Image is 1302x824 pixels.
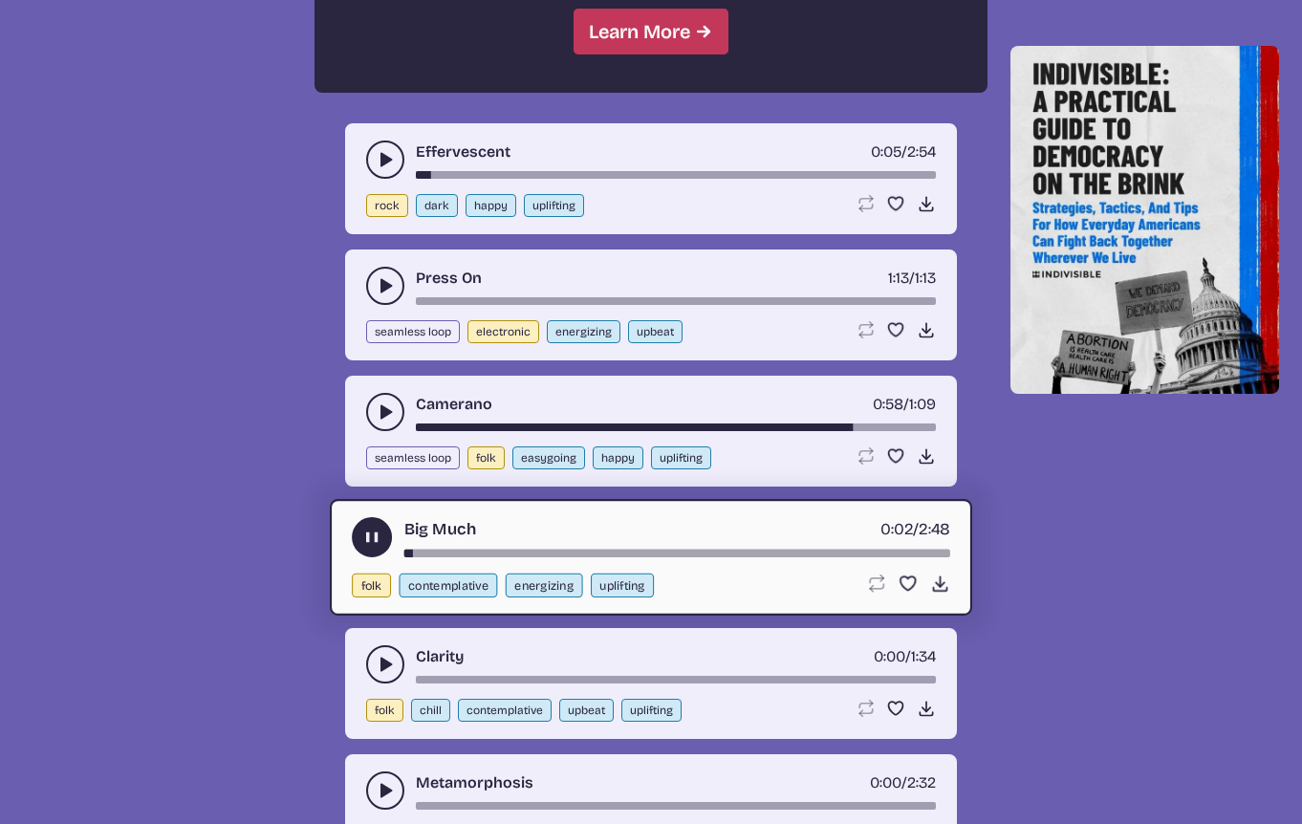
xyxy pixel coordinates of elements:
button: chill [411,699,450,722]
div: / [888,267,936,290]
button: folk [366,699,403,722]
button: play-pause toggle [366,645,404,683]
img: Help save our democracy! [1010,46,1279,394]
a: Metamorphosis [416,771,533,794]
button: uplifting [591,574,654,597]
span: 2:48 [919,519,950,538]
a: Learn More [574,9,728,54]
button: Favorite [886,194,905,213]
span: timer [870,773,901,791]
span: 1:13 [915,269,936,287]
div: song-time-bar [416,297,936,305]
button: Favorite [886,446,905,466]
button: energizing [506,574,583,597]
button: folk [467,446,505,469]
button: Loop [856,194,875,213]
button: Loop [856,699,875,718]
span: timer [874,647,905,665]
div: / [880,517,949,541]
span: timer [871,142,901,161]
div: / [871,141,936,163]
button: Loop [856,320,875,339]
a: Clarity [416,645,464,668]
span: 2:54 [907,142,936,161]
span: timer [888,269,909,287]
span: 2:32 [907,773,936,791]
button: Favorite [898,574,918,594]
span: timer [880,519,913,538]
a: Effervescent [416,141,510,163]
span: timer [873,395,903,413]
button: uplifting [524,194,584,217]
button: play-pause toggle [366,141,404,179]
div: song-time-bar [416,802,936,810]
button: upbeat [628,320,683,343]
button: Favorite [886,320,905,339]
button: easygoing [512,446,585,469]
button: rock [366,194,408,217]
button: uplifting [651,446,711,469]
div: / [870,771,936,794]
button: play-pause toggle [366,393,404,431]
button: electronic [467,320,539,343]
a: Press On [416,267,482,290]
span: 1:34 [911,647,936,665]
button: happy [593,446,643,469]
div: / [873,393,936,416]
button: play-pause toggle [366,771,404,810]
button: Loop [856,446,875,466]
button: happy [466,194,516,217]
button: seamless loop [366,446,460,469]
a: Camerano [416,393,492,416]
button: dark [416,194,458,217]
button: energizing [547,320,620,343]
button: Loop [866,574,886,594]
div: song-time-bar [404,550,950,557]
div: song-time-bar [416,676,936,683]
div: song-time-bar [416,171,936,179]
a: Big Much [404,517,477,541]
button: contemplative [458,699,552,722]
button: play-pause toggle [366,267,404,305]
span: 1:09 [909,395,936,413]
div: / [874,645,936,668]
div: song-time-bar [416,423,936,431]
button: seamless loop [366,320,460,343]
button: Favorite [886,699,905,718]
button: play-pause toggle [352,517,392,557]
button: folk [352,574,391,597]
button: contemplative [399,574,497,597]
button: upbeat [559,699,614,722]
button: uplifting [621,699,682,722]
